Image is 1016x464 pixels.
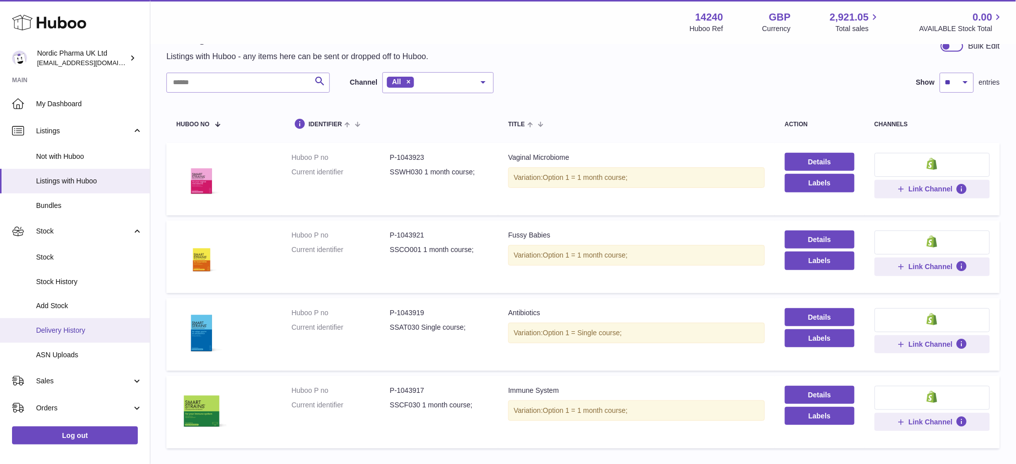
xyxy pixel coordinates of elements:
[543,329,622,337] span: Option 1 = Single course;
[836,24,880,34] span: Total sales
[390,323,488,332] dd: SSAT030 Single course;
[508,230,765,240] div: Fussy Babies
[36,350,142,360] span: ASN Uploads
[909,417,953,426] span: Link Channel
[390,167,488,177] dd: SSWH030 1 month course;
[36,301,142,311] span: Add Stock
[166,51,429,62] p: Listings with Huboo - any items here can be sent or dropped off to Huboo.
[785,308,855,326] a: Details
[508,245,765,266] div: Variation:
[875,180,990,198] button: Link Channel
[390,386,488,395] dd: P-1043917
[769,11,790,24] strong: GBP
[37,49,127,68] div: Nordic Pharma UK Ltd
[176,308,227,358] img: Antibiotics
[36,201,142,210] span: Bundles
[508,167,765,188] div: Variation:
[785,121,855,128] div: action
[36,176,142,186] span: Listings with Huboo
[909,184,953,193] span: Link Channel
[292,323,390,332] dt: Current identifier
[36,253,142,262] span: Stock
[919,24,1004,34] span: AVAILABLE Stock Total
[12,51,27,66] img: internalAdmin-14240@internal.huboo.com
[390,230,488,240] dd: P-1043921
[390,153,488,162] dd: P-1043923
[543,251,628,259] span: Option 1 = 1 month course;
[927,236,937,248] img: shopify-small.png
[508,308,765,318] div: Antibiotics
[875,258,990,276] button: Link Channel
[292,167,390,177] dt: Current identifier
[916,78,935,87] label: Show
[176,230,227,281] img: Fussy Babies
[390,308,488,318] dd: P-1043919
[36,99,142,109] span: My Dashboard
[927,313,937,325] img: shopify-small.png
[762,24,791,34] div: Currency
[508,121,525,128] span: title
[927,158,937,170] img: shopify-small.png
[36,376,132,386] span: Sales
[508,386,765,395] div: Immune System
[292,308,390,318] dt: Huboo P no
[695,11,723,24] strong: 14240
[390,400,488,410] dd: SSCF030 1 month course;
[785,153,855,171] a: Details
[875,335,990,353] button: Link Channel
[830,11,869,24] span: 2,921.05
[785,329,855,347] button: Labels
[785,407,855,425] button: Labels
[875,121,990,128] div: channels
[292,400,390,410] dt: Current identifier
[875,413,990,431] button: Link Channel
[36,326,142,335] span: Delivery History
[927,391,937,403] img: shopify-small.png
[176,121,210,128] span: Huboo no
[543,406,628,414] span: Option 1 = 1 month course;
[909,262,953,271] span: Link Channel
[176,153,227,203] img: Vaginal Microbiome
[36,152,142,161] span: Not with Huboo
[36,126,132,136] span: Listings
[176,386,227,436] img: Immune System
[508,153,765,162] div: Vaginal Microbiome
[36,277,142,287] span: Stock History
[350,78,377,87] label: Channel
[909,340,953,349] span: Link Channel
[390,245,488,255] dd: SSCO001 1 month course;
[919,11,1004,34] a: 0.00 AVAILABLE Stock Total
[37,59,147,67] span: [EMAIL_ADDRESS][DOMAIN_NAME]
[785,174,855,192] button: Labels
[508,323,765,343] div: Variation:
[979,78,1000,87] span: entries
[690,24,723,34] div: Huboo Ref
[292,386,390,395] dt: Huboo P no
[785,230,855,249] a: Details
[36,403,132,413] span: Orders
[12,426,138,444] a: Log out
[292,153,390,162] dt: Huboo P no
[36,226,132,236] span: Stock
[830,11,881,34] a: 2,921.05 Total sales
[292,245,390,255] dt: Current identifier
[785,386,855,404] a: Details
[309,121,342,128] span: identifier
[968,41,1000,52] div: Bulk Edit
[543,173,628,181] span: Option 1 = 1 month course;
[785,252,855,270] button: Labels
[973,11,992,24] span: 0.00
[508,400,765,421] div: Variation:
[292,230,390,240] dt: Huboo P no
[392,78,401,86] span: All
